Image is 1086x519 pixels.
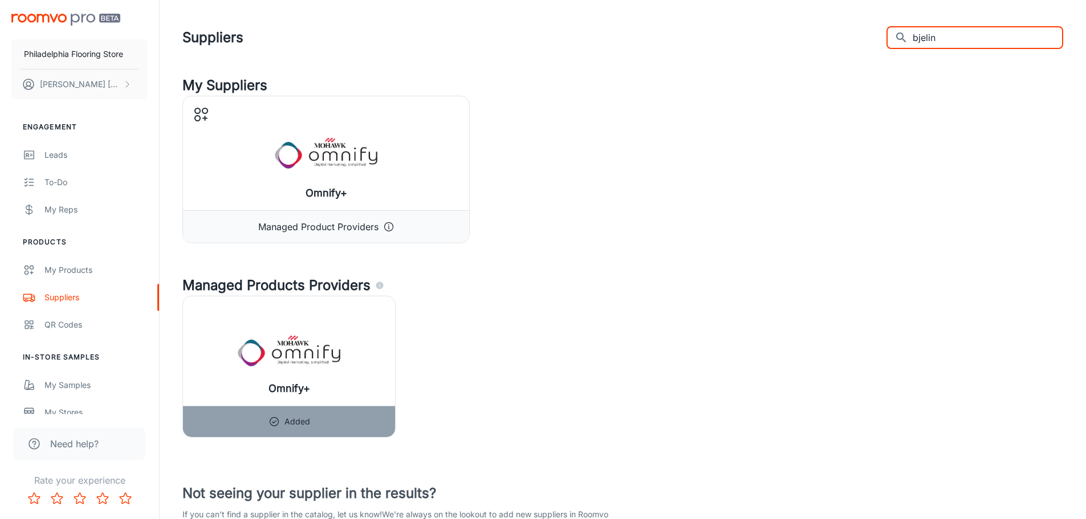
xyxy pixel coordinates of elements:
[44,149,148,161] div: Leads
[44,203,148,216] div: My Reps
[375,275,384,296] div: Agencies and suppliers who work with us to automatically identify the specific products you carry
[9,473,150,487] p: Rate your experience
[11,70,148,99] button: [PERSON_NAME] [PERSON_NAME]
[182,275,1063,296] h4: Managed Products Providers
[11,14,120,26] img: Roomvo PRO Beta
[44,406,148,419] div: My Stores
[11,39,148,69] button: Philadelphia Flooring Store
[40,78,120,91] p: [PERSON_NAME] [PERSON_NAME]
[182,483,623,504] h4: Not seeing your supplier in the results?
[114,487,137,510] button: Rate 5 star
[913,26,1063,49] input: Search all suppliers...
[238,328,340,374] img: Omnify+
[269,381,310,397] h6: Omnify+
[44,176,148,189] div: To-do
[306,185,347,201] h6: Omnify+
[44,264,148,276] div: My Products
[91,487,114,510] button: Rate 4 star
[258,220,379,234] p: Managed Product Providers
[46,487,68,510] button: Rate 2 star
[50,437,99,451] span: Need help?
[24,48,123,60] p: Philadelphia Flooring Store
[182,75,1063,96] h4: My Suppliers
[44,318,148,331] div: QR Codes
[44,291,148,304] div: Suppliers
[23,487,46,510] button: Rate 1 star
[44,379,148,391] div: My Samples
[275,130,377,176] img: Omnify+
[68,487,91,510] button: Rate 3 star
[182,27,243,48] h1: Suppliers
[284,415,310,428] p: Added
